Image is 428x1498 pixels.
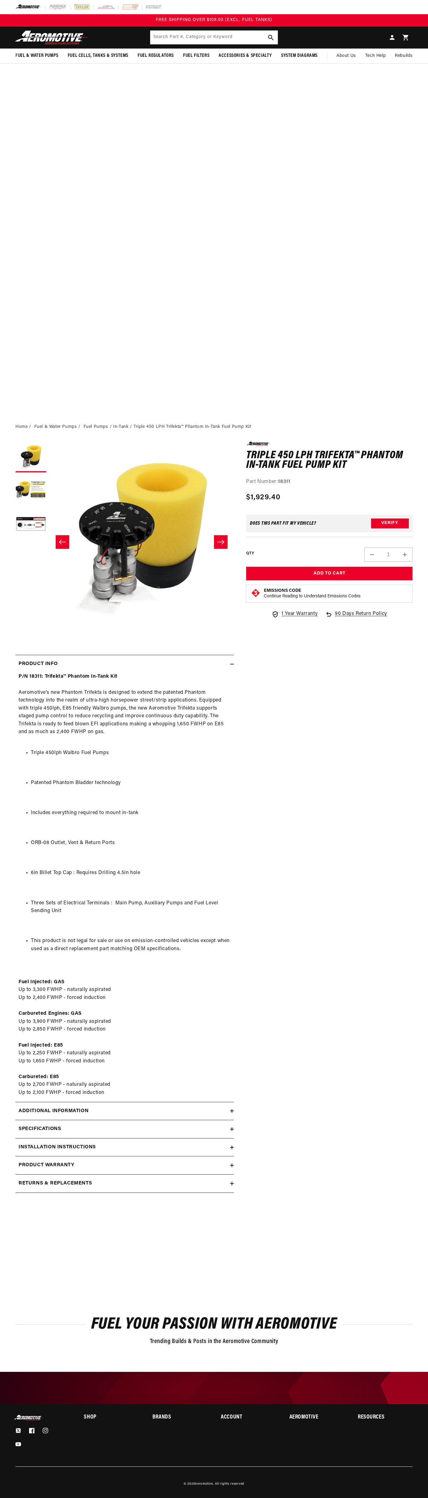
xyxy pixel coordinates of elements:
h2: Product Info [19,660,58,668]
span: 1 Year Warranty [281,610,318,618]
button: search button [264,31,278,44]
button: Emissions CodeContinue Reading to Understand Emissions Codes [264,588,361,599]
summary: Installation Instructions [15,1138,234,1156]
li: In-Tank [113,424,134,430]
summary: Product warranty [15,1156,234,1174]
li: Patented Phantom Bladder technology [31,779,231,787]
a: 1 Year Warranty [272,610,318,618]
label: QTY [246,551,254,556]
img: Aeromotive [13,30,91,45]
img: Emissions code [251,588,261,598]
button: Add to Cart [246,567,413,581]
button: Slide right [214,535,228,549]
span: Fuel Cells, Tanks & Systems [68,53,128,59]
li: ORB-08 Outlet, Vent & Return Ports [31,839,231,847]
span: FREE SHIPPING OVER $109.00 (EXCL. FUEL TANKS) [156,18,272,22]
p: Continue Reading to Understand Emissions Codes [264,594,361,599]
button: Verify [371,519,409,528]
summary: Additional information [15,1102,234,1120]
li: Triple 450lph Walbro Fuel Pumps [31,749,231,757]
summary: Accessories & Specialty [214,49,276,63]
li: Triple 450 LPH Trifekta™ Phantom In-Tank Fuel Pump Kit [134,424,251,430]
span: Tech Help [365,53,386,59]
summary: Fuel Filters [178,49,214,63]
li: 6in Billet Top Cap : Requires Drilling 4.5in hole [31,869,231,877]
h2: Additional information [19,1107,88,1115]
small: All rights reserved [215,1482,244,1486]
div: Part Number: [246,478,413,486]
h2: Installation Instructions [19,1143,96,1151]
summary: Resources [358,1415,412,1420]
a: Aeromotive [195,1482,213,1486]
span: $1,929.40 [246,492,280,503]
a: Fuel Pumps [83,424,108,430]
summary: Shop [84,1415,138,1420]
a: About Us [332,49,361,63]
h2: Specifications [19,1125,61,1133]
summary: Fuel Cells, Tanks & Systems [63,49,133,63]
button: Load image 3 in gallery view [15,510,46,540]
summary: Account [221,1415,275,1420]
summary: Rebuilds [390,49,417,63]
li: Three Sets of Electrical Terminals : Main Pump, Auxiliary Pumps and Fuel Level Sending Unit [31,899,231,915]
button: Load image 2 in gallery view [15,476,46,506]
small: © 2025 . [184,1482,214,1486]
summary: Tech Help [361,49,390,63]
strong: Emissions Code [264,588,301,593]
p: Aeromotive’s new Phantom Trifekta is designed to extend the patented Phantom technology into the ... [19,673,231,744]
strong: 18311 [278,479,290,484]
h2: Fuel Your Passion with Aeromotive [15,1317,413,1332]
span: Accessories & Specialty [219,53,272,59]
summary: Fuel & Water Pumps [11,49,63,63]
summary: Specifications [15,1120,234,1138]
summary: System Diagrams [276,49,322,63]
nav: breadcrumbs [15,424,413,430]
strong: Carbureted Engines: GAS [19,1011,82,1016]
a: Home [15,424,28,430]
input: Search by Part Number, Category or Keyword [150,31,278,44]
a: 90 Days Return Policy [325,610,387,624]
h2: Product warranty [19,1161,75,1169]
li: Includes everything required to mount in-tank [31,809,231,817]
summary: Returns & replacements [15,1175,234,1193]
h2: Returns & replacements [19,1180,92,1188]
h1: Triple 450 LPH Trifekta™ Phantom In-Tank Fuel Pump Kit [246,451,413,470]
strong: Carbureted: E85 [19,1074,59,1079]
button: Slide left [56,535,69,549]
strong: Fuel Injected: GAS [19,979,65,984]
span: Fuel & Water Pumps [15,53,58,59]
p: Up to 3,300 FWHP - naturally aspirated Up to 2,400 FWHP - forced induction Up to 3,900 FWHP - nat... [19,962,231,1097]
span: About Us [336,53,356,58]
summary: Brands [152,1415,207,1420]
strong: P/N 18311: Trifekta™ Phantom In-Tank Kit [19,674,118,679]
summary: Aeromotive [289,1415,344,1420]
span: Fuel Regulators [138,53,174,59]
div: Does This part fit My vehicle? [250,521,316,526]
summary: Fuel Regulators [133,49,178,63]
li: This product is not legal for sale or use on emission-controlled vehicles except when used as a d... [31,937,231,953]
span: System Diagrams [281,53,318,59]
span: Rebuilds [395,53,413,59]
span: 90 Days Return Policy [335,610,387,624]
summary: Product Info [15,655,234,673]
span: Trending Builds & Posts in the Aeromotive Community [150,1338,278,1345]
media-gallery: Gallery Viewer [15,442,234,642]
button: Load image 1 in gallery view [15,442,46,472]
a: Fuel & Water Pumps [34,424,77,430]
span: Fuel Filters [183,53,209,59]
strong: Fuel Injected: E85 [19,1043,63,1048]
img: Aeromotive [13,1415,44,1421]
